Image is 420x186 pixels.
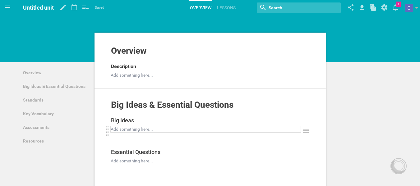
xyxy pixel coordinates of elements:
[111,63,136,69] span: Description
[111,117,134,124] span: Big Ideas
[216,1,237,15] a: Lessons
[19,134,91,148] a: Resources
[19,66,91,79] a: Overview
[111,100,233,110] span: Big Ideas & Essential Questions
[268,4,318,12] input: Search
[19,79,91,93] a: Big Ideas & Essential Questions
[19,120,91,134] a: Assessments
[19,93,91,107] a: Standards
[19,107,91,120] a: Key Vocabulary
[95,5,104,11] span: Saved
[111,149,160,155] span: Essential Questions
[189,1,212,15] a: Overview
[111,46,147,56] span: Overview
[23,4,54,11] span: Untitled unit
